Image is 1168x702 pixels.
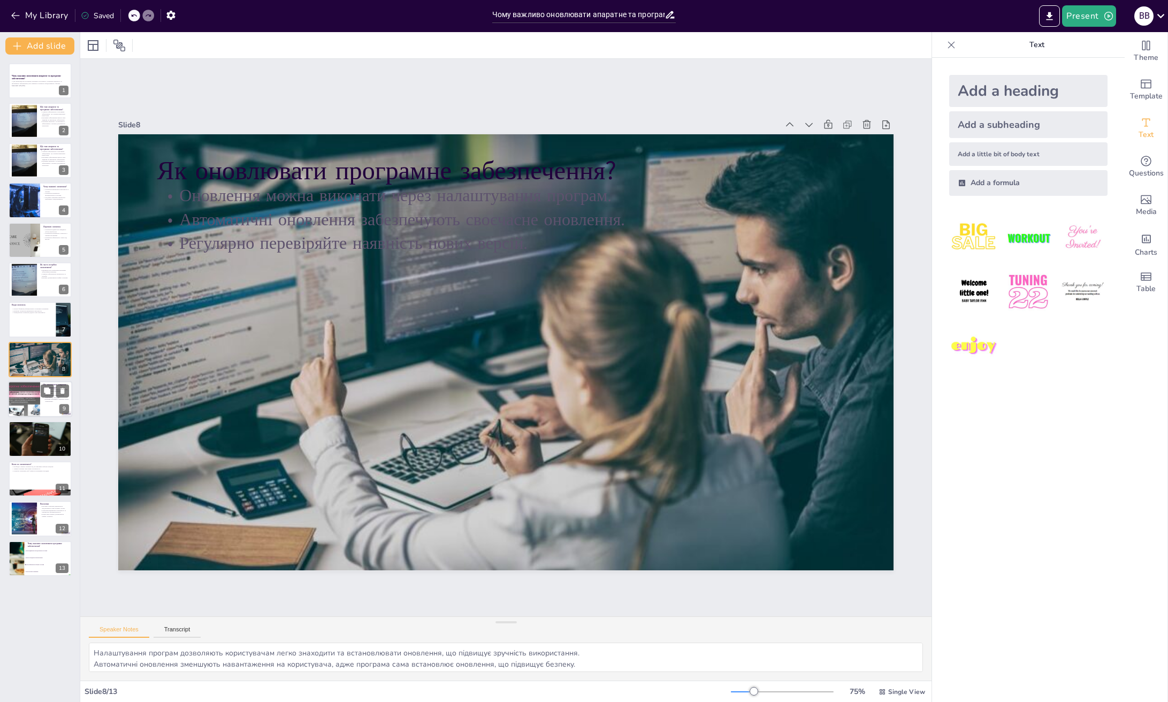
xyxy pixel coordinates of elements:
[1130,90,1163,102] span: Template
[5,37,74,55] button: Add slide
[1058,213,1108,263] img: 3.jpeg
[1039,5,1060,27] button: Export to PowerPoint
[85,686,731,697] div: Slide 8 / 13
[12,308,53,310] p: Існують безпекові, функціональні та критичні оновлення.
[9,182,72,218] div: 4
[43,383,69,389] p: Як оновлювати апаратне забезпечення?
[1139,129,1154,141] span: Text
[949,322,999,371] img: 7.jpeg
[1129,167,1164,179] span: Questions
[56,563,68,573] div: 13
[26,550,71,551] span: Вони підвищують продуктивність системи
[40,160,68,166] p: Розуміння апаратного та програмного забезпечення є основою для вивчення технологій.
[300,8,879,437] p: Оновлення можна виконати через налаштування програм.
[9,262,72,297] div: 6
[12,343,68,346] p: Як оновлювати програмне забезпечення?
[9,143,72,178] div: 3
[59,285,68,294] div: 6
[43,188,68,192] p: Оновлення виправляють вразливості в системі.
[56,444,68,454] div: 10
[844,686,870,697] div: 75 %
[89,626,149,638] button: Speaker Notes
[1134,52,1158,64] span: Theme
[8,7,73,24] button: My Library
[56,384,69,397] button: Delete Slide
[40,117,68,120] p: Програмне забезпечення виконує різні завдання на апаратному забезпеченні.
[43,388,69,394] p: Оновлення апаратного забезпечення може вимагати фізичної заміни компонентів.
[40,509,68,513] p: Оновлення виправляють вразливості та покращують функціональність.
[1125,263,1167,302] div: Add a table
[12,423,68,426] p: Ризики несвоєчасних оновлень
[40,502,68,506] p: Висновки
[43,185,68,188] p: Чому важливі оновлення?
[9,342,72,377] div: 8
[9,302,72,337] div: 7
[949,170,1108,196] div: Add a formula
[12,85,68,87] p: Generated with [URL]
[9,223,72,258] div: 5
[59,205,68,215] div: 4
[1062,5,1116,27] button: Present
[40,513,68,517] p: Користувачі повинні дотримуватися графіку оновлень.
[272,47,851,476] p: Регулярно перевіряйте наявність нових версій.
[949,75,1108,107] div: Add a heading
[1125,109,1167,148] div: Add text boxes
[12,303,53,307] p: Види оновлень
[1125,186,1167,225] div: Add images, graphics, shapes or video
[59,325,68,334] div: 7
[12,470,68,472] p: Плануйте оновлення, щоб уникнути негативних наслідків.
[59,405,69,414] div: 9
[12,427,68,429] p: Несвоєчасні оновлення призводять до зниження продуктивності.
[43,228,68,232] p: Оновлення підвищують швидкість роботи комп'ютера.
[9,103,72,138] div: 2
[1134,6,1154,26] div: B B
[949,111,1108,138] div: Add a subheading
[286,27,865,456] p: Автоматичні оновлення забезпечують своєчасне оновлення.
[1125,225,1167,263] div: Add charts and graphs
[59,126,68,135] div: 2
[12,74,61,80] strong: Чому важливо оновлювати апаратне та програмне забезпечення?
[9,541,72,576] div: 13
[949,267,999,317] img: 4.jpeg
[40,120,68,126] p: Розуміння апаратного та програмного забезпечення є основою для вивчення технологій.
[26,564,71,565] span: Вони забезпечують безпеку системи
[1058,267,1108,317] img: 6.jpeg
[59,364,68,374] div: 8
[1125,71,1167,109] div: Add ready made slides
[43,394,69,398] p: Користувачам рекомендується звертатися до фахівців.
[949,213,999,263] img: 1.jpeg
[26,557,71,558] span: Вони ускладнюють користування
[59,245,68,255] div: 5
[1125,148,1167,186] div: Get real-time input from your audience
[492,7,665,22] input: Insert title
[1135,247,1157,258] span: Charts
[40,506,68,509] p: Регулярні оновлення підтримують продуктивність комп'ютерних систем.
[12,310,53,312] p: Безпекові оновлення виправляють вразливості.
[1136,283,1156,295] span: Table
[59,86,68,95] div: 1
[56,524,68,533] div: 12
[949,142,1108,166] div: Add a little bit of body text
[9,501,72,536] div: 12
[1003,267,1053,317] img: 5.jpeg
[9,461,72,497] div: 11
[26,571,71,572] span: Вони не мають значення
[8,381,72,417] div: 9
[40,105,68,111] p: Що таке апаратне та програмне забезпечення?
[9,421,72,456] div: 10
[85,37,102,54] div: Layout
[27,542,68,548] p: Чому важливо оновлювати програмне забезпечення?
[12,81,68,85] p: У цій презентації ми розглянемо важливість регулярного оновлення апаратного та програмного забезп...
[12,348,68,350] p: Автоматичні оновлення забезпечують своєчасне оновлення.
[9,63,72,98] div: 1
[40,145,68,151] p: Що таке апаратне та програмне забезпечення?
[12,346,68,348] p: Оновлення можна виконати через налаштування програм.
[12,429,68,431] p: Збої у роботі системи можуть бути наслідком відсутності оновлень.
[12,349,68,352] p: Регулярно перевіряйте наявність нових версій.
[12,431,68,433] p: Підвищений ризик вірусних атак є важливим наслідком.
[1125,32,1167,71] div: Change the overall theme
[154,626,201,638] button: Transcript
[12,312,53,314] p: Функціональні оновлення додають нові можливості.
[43,193,68,196] p: Оновлення покращують функціональність системи.
[41,384,54,397] button: Duplicate Slide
